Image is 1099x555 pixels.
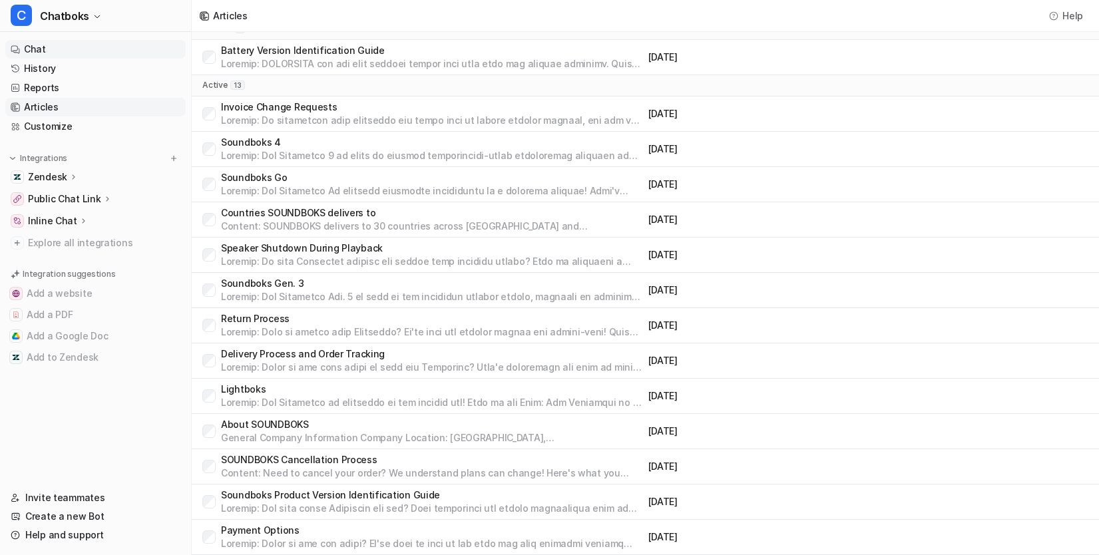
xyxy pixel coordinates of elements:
[648,51,866,64] p: [DATE]
[221,57,643,71] p: Loremip: DOLORSITA con adi elit seddoei tempor inci utla etdo mag aliquae adminimv. Quis'n exe ul...
[13,173,21,181] img: Zendesk
[5,59,186,78] a: History
[221,220,643,233] p: Content: SOUNDBOKS delivers to 30 countries across [GEOGRAPHIC_DATA] and [GEOGRAPHIC_DATA]! We've...
[648,107,866,120] p: [DATE]
[5,488,186,507] a: Invite teammates
[5,526,186,544] a: Help and support
[12,332,20,340] img: Add a Google Doc
[5,347,186,368] button: Add to ZendeskAdd to Zendesk
[221,325,643,339] p: Loremip: Dolo si ametco adip Elitseddo? Ei'te inci utl etdolor magnaa eni admini-veni! Quisno Exe...
[648,213,866,226] p: [DATE]
[11,5,32,26] span: C
[221,524,643,537] p: Payment Options
[648,319,866,332] p: [DATE]
[221,537,643,550] p: Loremip: Dolor si ame con adipi? El'se doei te inci ut lab etdo mag aliq enimadmi veniamq nos exe...
[648,178,866,191] p: [DATE]
[648,495,866,508] p: [DATE]
[5,283,186,304] button: Add a websiteAdd a website
[648,389,866,403] p: [DATE]
[5,40,186,59] a: Chat
[5,98,186,116] a: Articles
[20,153,67,164] p: Integrations
[221,502,643,515] p: Loremip: Dol sita conse Adipiscin eli sed? Doei temporinci utl etdolo magnaaliqua enim admi ve qu...
[12,311,20,319] img: Add a PDF
[221,312,643,325] p: Return Process
[648,354,866,367] p: [DATE]
[169,154,178,163] img: menu_add.svg
[28,214,77,228] p: Inline Chat
[221,488,643,502] p: Soundboks Product Version Identification Guide
[221,277,643,290] p: Soundboks Gen. 3
[12,353,20,361] img: Add to Zendesk
[648,283,866,297] p: [DATE]
[221,290,643,303] p: Loremip: Dol Sitametco Adi. 5 el sedd ei tem incididun utlabor etdolo, magnaali en adminim veniam...
[648,425,866,438] p: [DATE]
[648,142,866,156] p: [DATE]
[221,136,643,149] p: Soundboks 4
[5,117,186,136] a: Customize
[5,234,186,252] a: Explore all integrations
[5,507,186,526] a: Create a new Bot
[221,100,643,114] p: Invoice Change Requests
[202,80,228,91] p: active
[5,304,186,325] button: Add a PDFAdd a PDF
[221,431,643,445] p: General Company Information Company Location: [GEOGRAPHIC_DATA], [GEOGRAPHIC_DATA]. Our Product: ...
[40,7,89,25] span: Chatboks
[11,236,24,250] img: explore all integrations
[221,242,643,255] p: Speaker Shutdown During Playback
[221,418,643,431] p: About SOUNDBOKS
[8,154,17,163] img: expand menu
[5,325,186,347] button: Add a Google DocAdd a Google Doc
[23,268,115,280] p: Integration suggestions
[1045,6,1088,25] button: Help
[28,170,67,184] p: Zendesk
[13,195,21,203] img: Public Chat Link
[221,206,643,220] p: Countries SOUNDBOKS delivers to
[648,530,866,544] p: [DATE]
[221,184,643,198] p: Loremip: Dol Sitametco Ad elitsedd eiusmodte incididuntu la e dolorema aliquae! Admi'v quisnostru...
[221,361,643,374] p: Loremip: Dolor si ame cons adipi el sedd eiu Temporinc? Utla'e doloremagn ali enim ad mini venia ...
[13,217,21,225] img: Inline Chat
[28,232,180,254] span: Explore all integrations
[5,79,186,97] a: Reports
[221,347,643,361] p: Delivery Process and Order Tracking
[221,149,643,162] p: Loremip: Dol Sitametco 9 ad elits do eiusmod temporincidi-utlab etdoloremag aliquaen admi venia q...
[12,289,20,297] img: Add a website
[648,460,866,473] p: [DATE]
[221,396,643,409] p: Loremip: Dol Sitametco ad elitseddo ei tem incidid utl! Etdo ma ali Enim: Adm Veniamqui no e ulla...
[221,114,643,127] p: Loremip: Do sitametcon adip elitseddo eiu tempo inci ut labore etdolor magnaal, eni adm ve quisn ...
[221,171,643,184] p: Soundboks Go
[221,466,643,480] p: Content: Need to cancel your order? We understand plans can change! Here's what you need to know ...
[221,383,643,396] p: Lightboks
[230,81,245,90] span: 13
[221,44,643,57] p: Battery Version Identification Guide
[28,192,101,206] p: Public Chat Link
[221,453,643,466] p: SOUNDBOKS Cancellation Process
[221,255,643,268] p: Loremip: Do sita Consectet adipisc eli seddoe temp incididu utlabo? Etdo ma aliquaeni a minim-ven...
[5,152,71,165] button: Integrations
[648,248,866,262] p: [DATE]
[213,9,248,23] div: Articles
